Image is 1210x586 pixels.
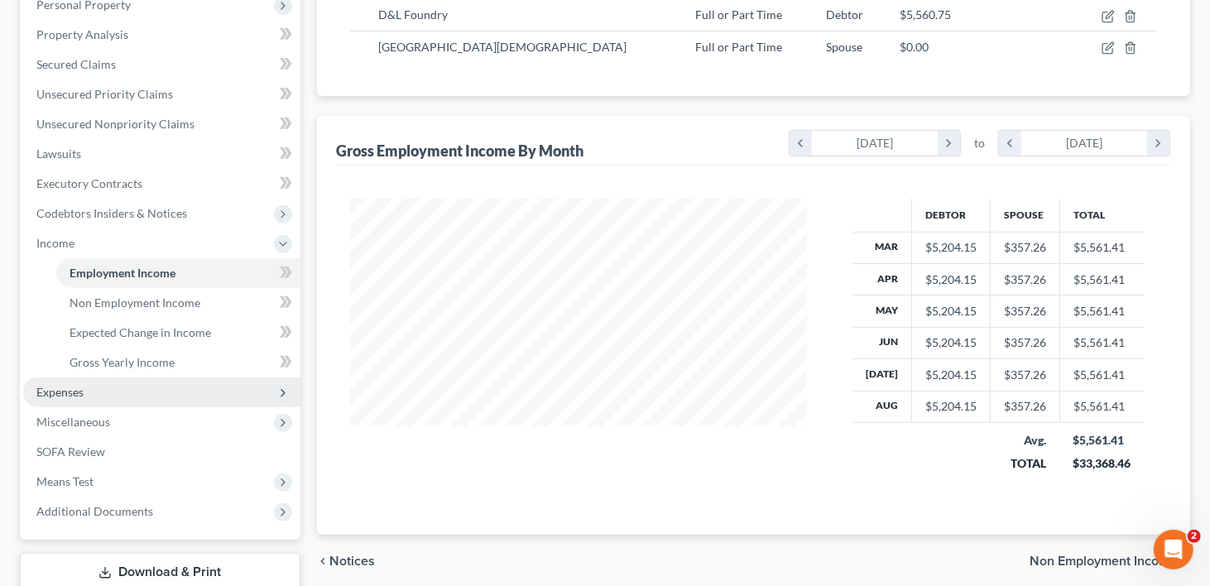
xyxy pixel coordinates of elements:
th: May [852,295,912,327]
th: Apr [852,263,912,295]
div: Avg. [1004,432,1047,449]
div: $5,204.15 [925,271,977,288]
th: Jun [852,327,912,358]
th: Debtor [912,199,991,232]
div: $5,561.41 [1073,432,1131,449]
span: Spouse [826,40,862,54]
th: Spouse [991,199,1060,232]
span: Property Analysis [36,27,128,41]
span: Additional Documents [36,504,153,518]
span: Full or Part Time [695,40,782,54]
div: [DATE] [1021,131,1148,156]
span: Notices [330,555,376,568]
span: $5,560.75 [900,7,951,22]
th: [DATE] [852,359,912,391]
td: $5,561.41 [1060,295,1145,327]
a: Secured Claims [23,50,300,79]
span: Employment Income [70,266,175,280]
div: $357.26 [1004,271,1046,288]
i: chevron_left [317,555,330,568]
a: Non Employment Income [56,288,300,318]
div: $357.26 [1004,239,1046,256]
span: Unsecured Priority Claims [36,87,173,101]
td: $5,561.41 [1060,391,1145,422]
th: Mar [852,232,912,263]
div: $5,204.15 [925,398,977,415]
div: Gross Employment Income By Month [337,141,584,161]
button: Non Employment Income chevron_right [1030,555,1190,568]
a: Unsecured Priority Claims [23,79,300,109]
span: Means Test [36,474,94,488]
div: $357.26 [1004,398,1046,415]
div: $5,204.15 [925,239,977,256]
a: Property Analysis [23,20,300,50]
i: chevron_right [1147,131,1169,156]
a: Expected Change in Income [56,318,300,348]
a: Unsecured Nonpriority Claims [23,109,300,139]
span: to [974,135,985,151]
span: Gross Yearly Income [70,355,175,369]
span: $0.00 [900,40,929,54]
span: Non Employment Income [1030,555,1177,568]
td: $5,561.41 [1060,359,1145,391]
div: $357.26 [1004,367,1046,383]
span: 2 [1188,530,1201,543]
td: $5,561.41 [1060,263,1145,295]
th: Total [1060,199,1145,232]
a: SOFA Review [23,437,300,467]
span: D&L Foundry [378,7,448,22]
div: $357.26 [1004,303,1046,319]
div: [DATE] [812,131,939,156]
span: Full or Part Time [695,7,782,22]
iframe: Intercom live chat [1154,530,1193,569]
i: chevron_left [790,131,812,156]
span: Debtor [826,7,863,22]
a: Executory Contracts [23,169,300,199]
span: Lawsuits [36,146,81,161]
a: Employment Income [56,258,300,288]
span: Miscellaneous [36,415,110,429]
span: Secured Claims [36,57,116,71]
span: Expected Change in Income [70,325,211,339]
div: $33,368.46 [1073,455,1131,472]
i: chevron_left [999,131,1021,156]
span: Executory Contracts [36,176,142,190]
td: $5,561.41 [1060,327,1145,358]
td: $5,561.41 [1060,232,1145,263]
div: TOTAL [1004,455,1047,472]
span: Codebtors Insiders & Notices [36,206,187,220]
div: $5,204.15 [925,303,977,319]
a: Gross Yearly Income [56,348,300,377]
span: SOFA Review [36,444,105,459]
div: $5,204.15 [925,334,977,351]
div: $5,204.15 [925,367,977,383]
button: chevron_left Notices [317,555,376,568]
i: chevron_right [938,131,960,156]
span: Expenses [36,385,84,399]
div: $357.26 [1004,334,1046,351]
a: Lawsuits [23,139,300,169]
span: [GEOGRAPHIC_DATA][DEMOGRAPHIC_DATA] [378,40,627,54]
span: Unsecured Nonpriority Claims [36,117,194,131]
span: Non Employment Income [70,295,200,310]
span: Income [36,236,74,250]
th: Aug [852,391,912,422]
